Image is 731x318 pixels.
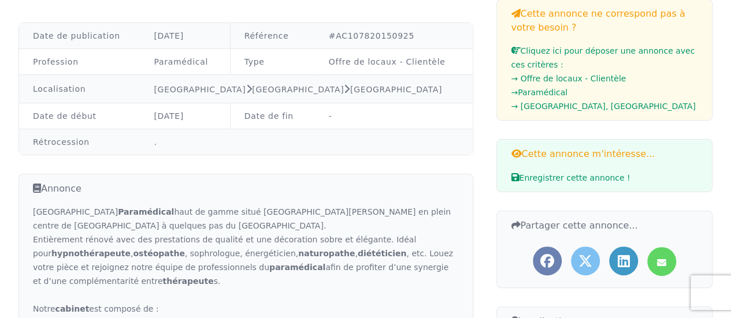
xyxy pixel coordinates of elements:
strong: hypno [51,249,131,258]
a: Partager l'annonce par mail [647,247,676,276]
strong: cabinet [55,304,90,313]
strong: naturopathe [298,249,355,258]
a: [GEOGRAPHIC_DATA] [154,85,246,94]
strong: thérapeute [162,276,213,286]
a: Offre de locaux - Clientèle [329,57,446,66]
td: Référence [230,23,315,49]
td: Date de fin [230,103,315,129]
li: → [GEOGRAPHIC_DATA], [GEOGRAPHIC_DATA] [511,99,698,113]
a: Partager l'annonce sur LinkedIn [609,246,638,275]
td: Date de publication [19,23,140,49]
a: Paramédical [154,57,208,66]
td: Date de début [19,103,140,129]
td: Localisation [19,75,140,103]
a: [GEOGRAPHIC_DATA] [252,85,344,94]
h3: Cette annonce ne correspond pas à votre besoin ? [511,7,698,35]
h3: Partager cette annonce... [511,218,698,233]
strong: Paramédical [118,207,174,216]
strong: diététicien [358,249,407,258]
h3: Cette annonce m'intéresse... [511,147,698,161]
td: - [315,103,473,129]
td: . [140,129,473,155]
li: → Paramédical [511,85,698,99]
a: Partager l'annonce sur Facebook [533,246,562,275]
td: [DATE] [140,23,230,49]
span: Enregistrer cette annonce ! [511,173,630,182]
strong: ostéopathe [133,249,184,258]
td: Type [230,49,315,75]
strong: thérapeute [80,249,131,258]
a: Partager l'annonce sur Twitter [571,246,600,275]
td: Profession [19,49,140,75]
td: #AC107820150925 [315,23,473,49]
td: Rétrocession [19,129,140,155]
h3: Annonce [33,181,459,196]
a: [GEOGRAPHIC_DATA] [350,85,442,94]
strong: paramédical [269,263,325,272]
td: [DATE] [140,103,230,129]
li: → Offre de locaux - Clientèle [511,72,698,85]
a: Cliquez ici pour déposer une annonce avec ces critères :→ Offre de locaux - Clientèle→Paramédical... [511,46,698,113]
